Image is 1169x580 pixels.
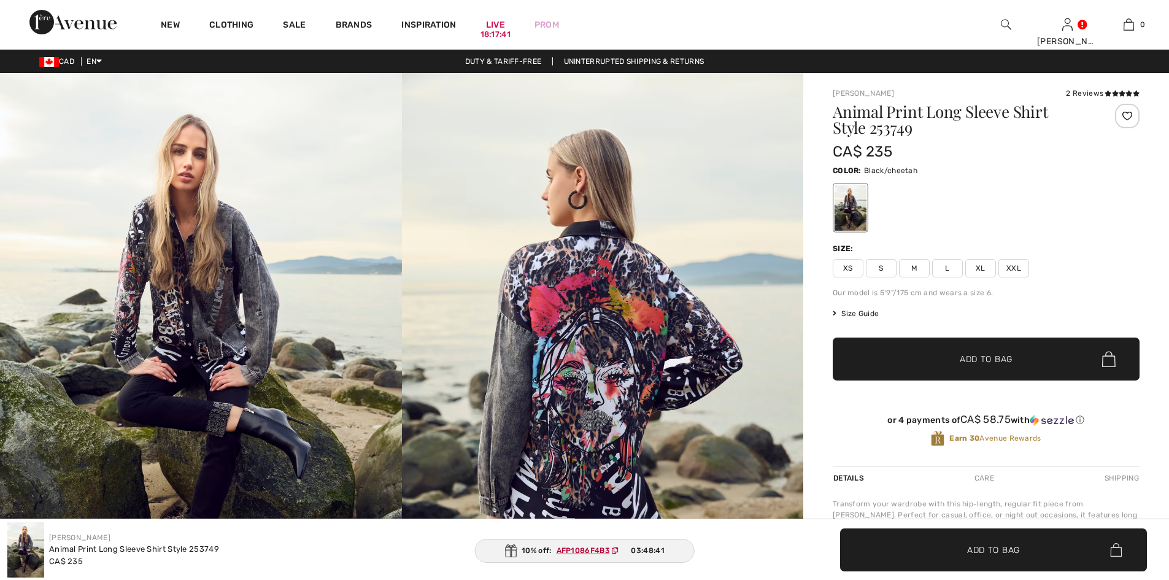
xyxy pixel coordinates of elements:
[833,414,1140,426] div: or 4 payments of with
[504,544,517,557] img: Gift.svg
[474,539,695,563] div: 10% off:
[833,308,879,319] span: Size Guide
[833,287,1140,298] div: Our model is 5'9"/175 cm and wears a size 6.
[965,259,996,277] span: XL
[833,104,1089,136] h1: Animal Print Long Sleeve Shirt Style 253749
[49,557,83,566] span: CA$ 235
[833,166,862,175] span: Color:
[1066,88,1140,99] div: 2 Reviews
[401,20,456,33] span: Inspiration
[39,57,59,67] img: Canadian Dollar
[833,414,1140,430] div: or 4 payments ofCA$ 58.75withSezzle Click to learn more about Sezzle
[833,89,894,98] a: [PERSON_NAME]
[7,522,44,578] img: Animal Print Long Sleeve Shirt Style 253749
[833,467,867,489] div: Details
[39,57,79,66] span: CAD
[1098,17,1159,32] a: 0
[833,243,856,254] div: Size:
[833,498,1140,554] div: Transform your wardrobe with this hip-length, regular fit piece from [PERSON_NAME]. Perfect for c...
[631,545,664,556] span: 03:48:41
[1110,543,1122,557] img: Bag.svg
[534,18,559,31] a: Prom
[557,546,610,555] ins: AFP1086F4B3
[1140,19,1145,30] span: 0
[899,259,930,277] span: M
[49,533,110,542] a: [PERSON_NAME]
[1101,467,1140,489] div: Shipping
[931,430,944,447] img: Avenue Rewards
[1001,17,1011,32] img: search the website
[209,20,253,33] a: Clothing
[932,259,963,277] span: L
[960,353,1013,366] span: Add to Bag
[1090,488,1157,519] iframe: Opens a widget where you can find more information
[833,143,892,160] span: CA$ 235
[833,338,1140,381] button: Add to Bag
[866,259,897,277] span: S
[998,259,1029,277] span: XXL
[864,166,917,175] span: Black/cheetah
[161,20,180,33] a: New
[833,259,863,277] span: XS
[486,18,505,31] a: Live18:17:41
[283,20,306,33] a: Sale
[1030,415,1074,426] img: Sezzle
[29,10,117,34] img: 1ère Avenue
[964,467,1005,489] div: Care
[949,433,1041,444] span: Avenue Rewards
[967,543,1020,556] span: Add to Bag
[1102,351,1116,367] img: Bag.svg
[835,185,866,231] div: Black/cheetah
[1062,18,1073,30] a: Sign In
[336,20,372,33] a: Brands
[1124,17,1134,32] img: My Bag
[1037,35,1097,48] div: [PERSON_NAME]
[960,413,1011,425] span: CA$ 58.75
[480,29,511,41] div: 18:17:41
[87,57,102,66] span: EN
[840,528,1147,571] button: Add to Bag
[1062,17,1073,32] img: My Info
[949,434,979,443] strong: Earn 30
[49,543,219,555] div: Animal Print Long Sleeve Shirt Style 253749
